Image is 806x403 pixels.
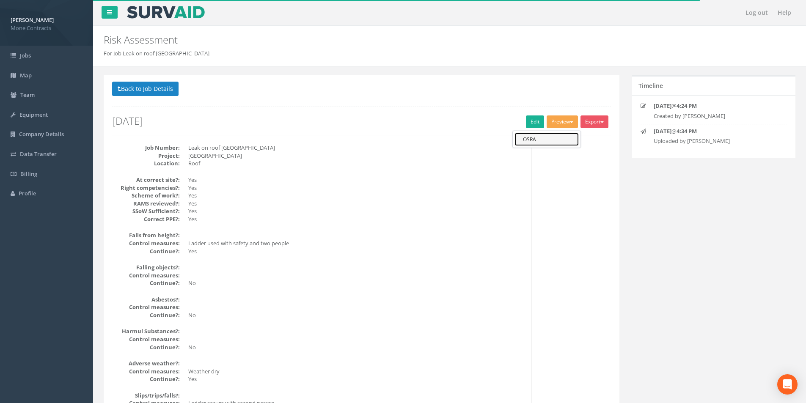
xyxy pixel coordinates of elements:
[188,159,525,167] dd: Roof
[112,392,180,400] dt: Slips/trips/falls?:
[112,176,180,184] dt: At correct site?:
[514,133,579,146] a: OSRA
[112,215,180,223] dt: Correct PPE?:
[112,311,180,319] dt: Continue?:
[11,16,54,24] strong: [PERSON_NAME]
[112,296,180,304] dt: Asbestos?:
[112,335,180,343] dt: Control measures:
[654,137,774,145] p: Uploaded by [PERSON_NAME]
[112,271,180,280] dt: Control measures:
[20,150,57,158] span: Data Transfer
[188,247,525,255] dd: Yes
[654,112,774,120] p: Created by [PERSON_NAME]
[104,34,678,45] h2: Risk Assessment
[112,144,180,152] dt: Job Number:
[677,102,697,110] strong: 4:24 PM
[112,152,180,160] dt: Project:
[112,82,179,96] button: Back to Job Details
[20,71,32,79] span: Map
[112,359,180,367] dt: Adverse weather?:
[19,189,36,197] span: Profile
[654,102,671,110] strong: [DATE]
[188,239,525,247] dd: Ladder used with safety and two people
[188,311,525,319] dd: No
[654,127,671,135] strong: [DATE]
[188,152,525,160] dd: [GEOGRAPHIC_DATA]
[580,115,608,128] button: Export
[188,367,525,376] dd: Weather dry
[20,91,35,99] span: Team
[19,130,64,138] span: Company Details
[112,327,180,335] dt: Harmul Substances?:
[654,127,774,135] p: @
[188,279,525,287] dd: No
[112,303,180,311] dt: Control measures:
[777,374,798,395] div: Open Intercom Messenger
[526,115,544,128] a: Edit
[188,207,525,215] dd: Yes
[112,115,611,126] h2: [DATE]
[19,111,48,118] span: Equipment
[11,24,83,32] span: Mone Contracts
[654,102,774,110] p: @
[112,375,180,383] dt: Continue?:
[112,247,180,255] dt: Continue?:
[188,176,525,184] dd: Yes
[112,231,180,239] dt: Falls from height?:
[188,200,525,208] dd: Yes
[112,367,180,376] dt: Control measures:
[112,263,180,271] dt: Falling objects?:
[112,192,180,200] dt: Scheme of work?:
[188,144,525,152] dd: Leak on roof [GEOGRAPHIC_DATA]
[112,239,180,247] dt: Control measures:
[677,127,697,135] strong: 4:34 PM
[188,184,525,192] dd: Yes
[112,200,180,208] dt: RAMS reviewed?:
[638,82,663,89] h5: Timeline
[112,207,180,215] dt: SSoW Sufficient?:
[547,115,578,128] button: Preview
[112,184,180,192] dt: Right competencies?:
[112,279,180,287] dt: Continue?:
[11,14,83,32] a: [PERSON_NAME] Mone Contracts
[188,215,525,223] dd: Yes
[188,375,525,383] dd: Yes
[188,192,525,200] dd: Yes
[20,170,37,178] span: Billing
[112,343,180,351] dt: Continue?:
[112,159,180,167] dt: Location:
[104,49,209,58] li: For Job Leak on roof [GEOGRAPHIC_DATA]
[188,343,525,351] dd: No
[20,52,31,59] span: Jobs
